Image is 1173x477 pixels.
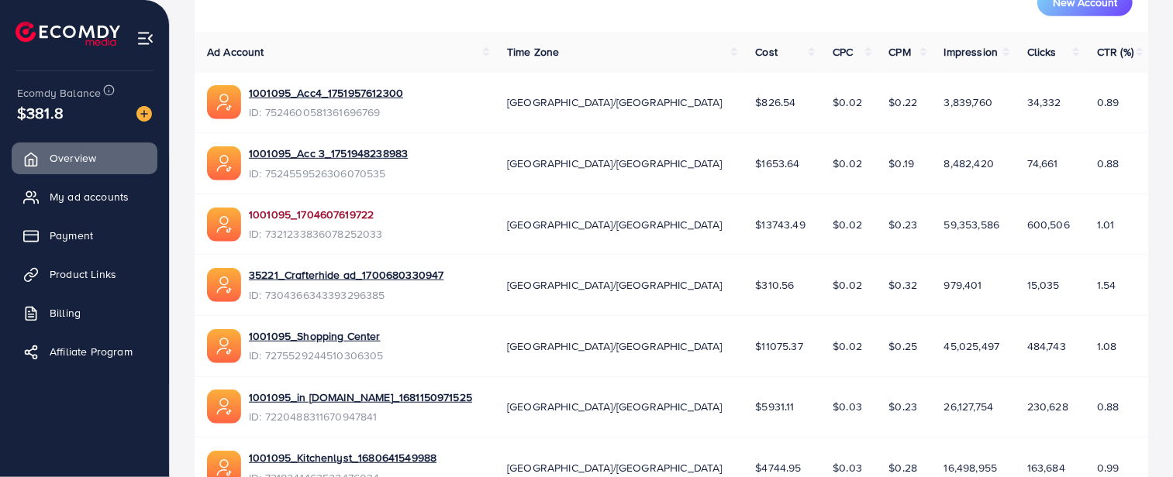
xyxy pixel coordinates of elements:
[755,277,794,293] span: $310.56
[249,267,443,283] a: 35221_Crafterhide ad_1700680330947
[50,150,96,166] span: Overview
[12,220,157,251] a: Payment
[1097,156,1120,171] span: 0.88
[207,329,241,363] img: ic-ads-acc.e4c84228.svg
[207,85,241,119] img: ic-ads-acc.e4c84228.svg
[833,94,862,110] span: $0.02
[249,328,384,344] a: 1001095_Shopping Center
[507,399,723,414] span: [GEOGRAPHIC_DATA]/[GEOGRAPHIC_DATA]
[1027,217,1070,232] span: 600,506
[944,338,1000,354] span: 45,025,497
[136,29,154,47] img: menu
[507,338,723,354] span: [GEOGRAPHIC_DATA]/[GEOGRAPHIC_DATA]
[136,106,152,122] img: image
[1097,44,1133,60] span: CTR (%)
[12,336,157,367] a: Affiliate Program
[50,189,129,204] span: My ad accounts
[507,277,723,293] span: [GEOGRAPHIC_DATA]/[GEOGRAPHIC_DATA]
[249,389,472,405] a: 1001095_in [DOMAIN_NAME]_1681150971525
[12,142,157,173] a: Overview
[944,217,1000,232] span: 59,353,586
[207,146,241,180] img: ic-ads-acc.e4c84228.svg
[889,460,918,475] span: $0.28
[944,94,992,110] span: 3,839,760
[1027,399,1068,414] span: 230,628
[207,208,241,242] img: ic-ads-acc.e4c84228.svg
[944,399,994,414] span: 26,127,754
[12,259,157,290] a: Product Links
[249,146,408,161] a: 1001095_Acc 3_1751948238983
[833,156,862,171] span: $0.02
[249,450,436,465] a: 1001095_Kitchenlyst_1680641549988
[249,287,443,303] span: ID: 7304366343393296385
[207,268,241,302] img: ic-ads-acc.e4c84228.svg
[16,22,120,46] img: logo
[50,228,93,243] span: Payment
[889,338,918,354] span: $0.25
[944,277,982,293] span: 979,401
[1027,338,1066,354] span: 484,743
[833,44,853,60] span: CPC
[1097,94,1120,110] span: 0.89
[50,266,116,282] span: Product Links
[944,156,994,171] span: 8,482,420
[833,217,862,232] span: $0.02
[507,217,723,232] span: [GEOGRAPHIC_DATA]/[GEOGRAPHIC_DATA]
[833,460,862,475] span: $0.03
[889,217,918,232] span: $0.23
[249,207,383,222] a: 1001095_1704607619722
[50,305,81,321] span: Billing
[755,460,801,475] span: $4744.95
[207,44,264,60] span: Ad Account
[755,399,794,414] span: $5931.11
[833,399,862,414] span: $0.03
[755,94,795,110] span: $826.54
[50,344,133,359] span: Affiliate Program
[17,101,64,124] span: $381.8
[207,389,241,424] img: ic-ads-acc.e4c84228.svg
[889,44,911,60] span: CPM
[889,94,918,110] span: $0.22
[249,226,383,242] span: ID: 7321233836078252033
[1097,338,1117,354] span: 1.08
[507,460,723,475] span: [GEOGRAPHIC_DATA]/[GEOGRAPHIC_DATA]
[944,460,998,475] span: 16,498,955
[1027,94,1061,110] span: 34,332
[755,338,802,354] span: $11075.37
[1027,44,1057,60] span: Clicks
[507,44,559,60] span: Time Zone
[249,166,408,181] span: ID: 7524559526306070535
[249,409,472,424] span: ID: 7220488311670947841
[889,156,915,171] span: $0.19
[944,44,999,60] span: Impression
[833,338,862,354] span: $0.02
[755,217,805,232] span: $13743.49
[1097,217,1115,232] span: 1.01
[755,44,778,60] span: Cost
[1097,460,1120,475] span: 0.99
[1027,277,1060,293] span: 15,035
[1027,460,1065,475] span: 163,684
[12,297,157,328] a: Billing
[755,156,799,171] span: $1653.64
[889,277,918,293] span: $0.32
[249,348,384,363] span: ID: 7275529244510306305
[889,399,918,414] span: $0.23
[249,85,403,101] a: 1001095_Acc4_1751957612300
[1097,399,1120,414] span: 0.88
[12,181,157,212] a: My ad accounts
[507,156,723,171] span: [GEOGRAPHIC_DATA]/[GEOGRAPHIC_DATA]
[833,277,862,293] span: $0.02
[1097,277,1116,293] span: 1.54
[1027,156,1058,171] span: 74,661
[507,94,723,110] span: [GEOGRAPHIC_DATA]/[GEOGRAPHIC_DATA]
[17,85,101,101] span: Ecomdy Balance
[1107,407,1161,465] iframe: Chat
[249,105,403,120] span: ID: 7524600581361696769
